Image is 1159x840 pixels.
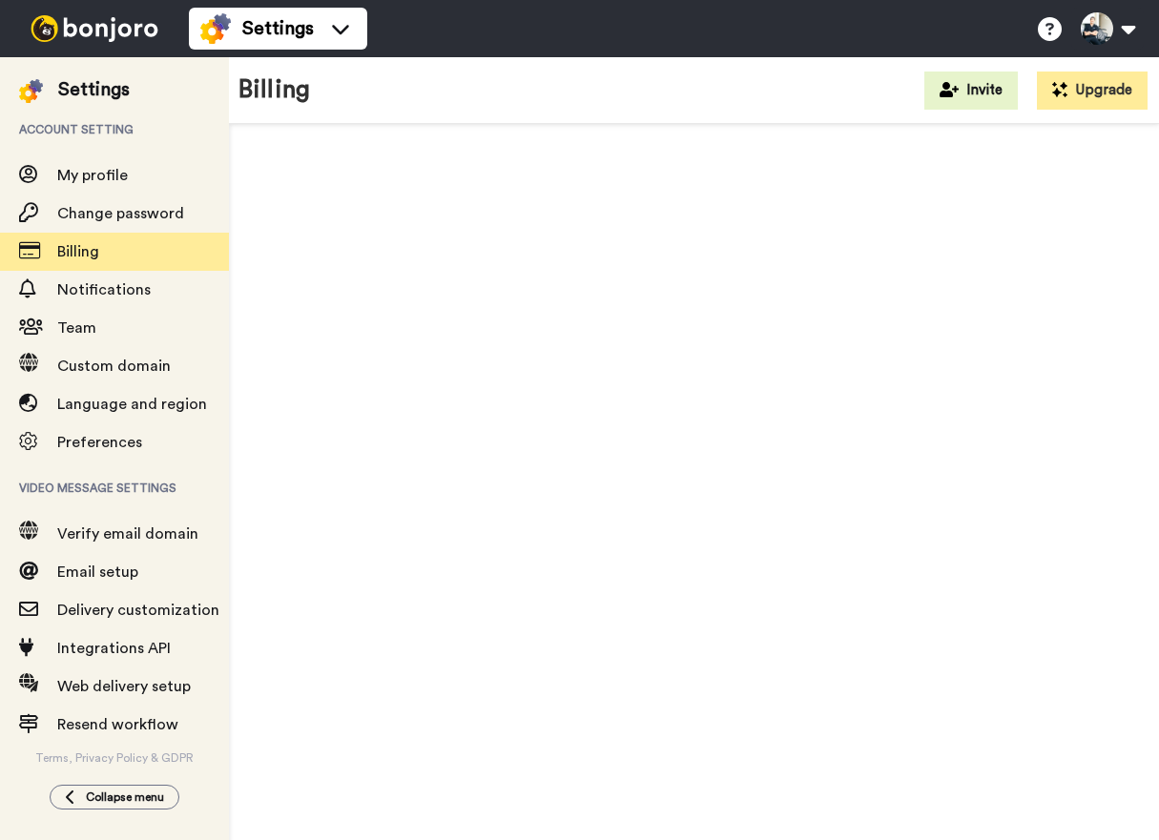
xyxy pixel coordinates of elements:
[57,435,142,450] span: Preferences
[200,13,231,44] img: settings-colored.svg
[238,76,310,104] h1: Billing
[924,72,1018,110] button: Invite
[57,526,198,542] span: Verify email domain
[57,359,171,374] span: Custom domain
[57,641,171,656] span: Integrations API
[57,320,96,336] span: Team
[242,15,314,42] span: Settings
[58,76,130,103] div: Settings
[57,603,219,618] span: Delivery customization
[57,244,99,259] span: Billing
[57,168,128,183] span: My profile
[19,79,43,103] img: settings-colored.svg
[57,564,138,580] span: Email setup
[86,789,164,805] span: Collapse menu
[57,679,191,694] span: Web delivery setup
[1037,72,1148,110] button: Upgrade
[57,282,151,297] span: Notifications
[57,397,207,412] span: Language and region
[57,206,184,221] span: Change password
[57,717,178,732] span: Resend workflow
[23,15,166,42] img: bj-logo-header-white.svg
[50,785,179,809] button: Collapse menu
